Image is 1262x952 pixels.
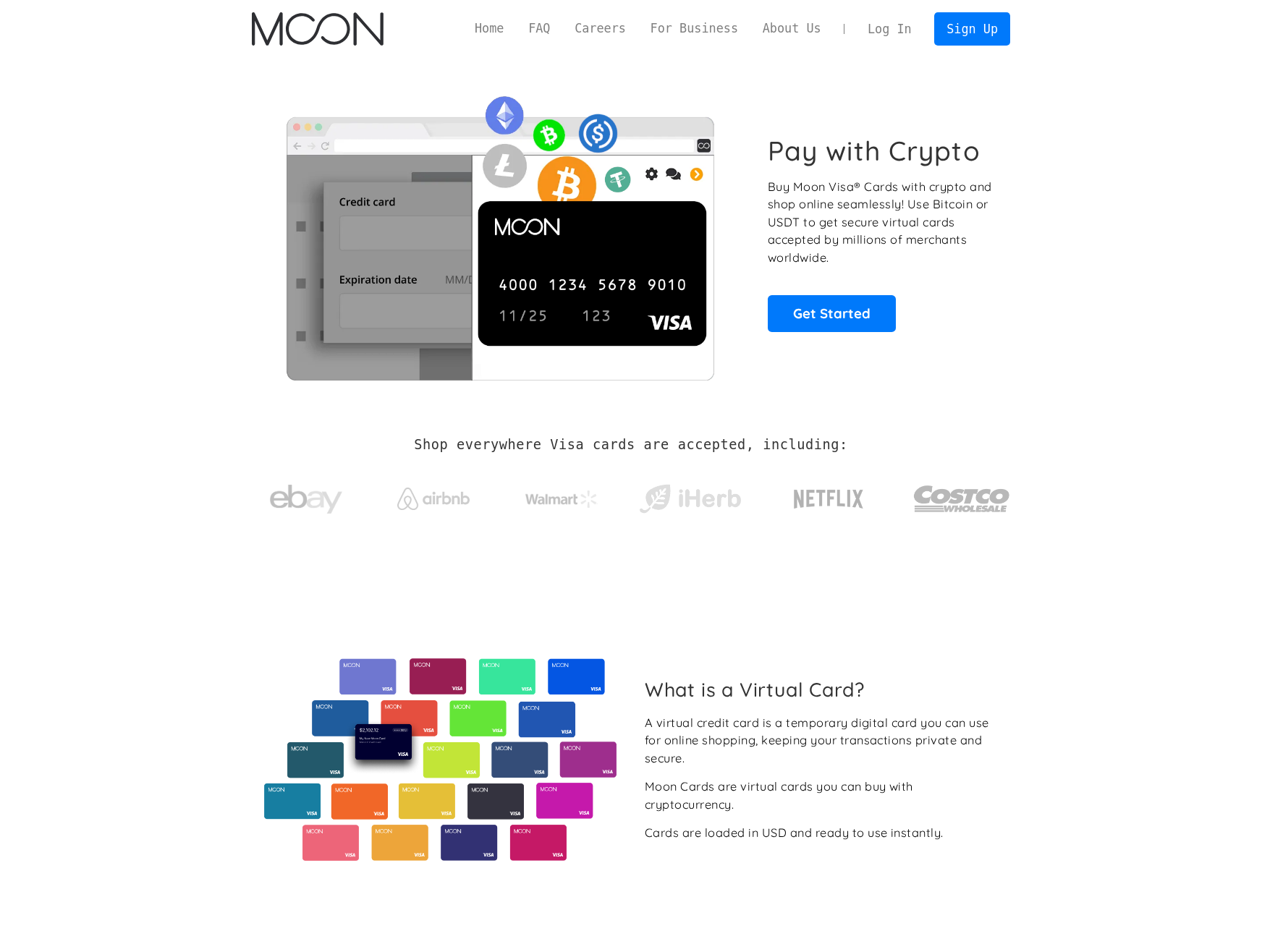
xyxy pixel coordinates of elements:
img: Costco [913,472,1010,526]
img: Virtual cards from Moon [262,658,619,861]
h2: Shop everywhere Visa cards are accepted, including: [414,437,847,453]
img: Airbnb [397,488,470,510]
a: FAQ [516,20,562,38]
img: Walmart [525,490,598,508]
div: Cards are loaded in USD and ready to use instantly. [645,824,944,842]
img: ebay [270,477,342,522]
a: Sign Up [934,12,1009,45]
a: Costco [913,457,1010,533]
img: Moon Cards let you spend your crypto anywhere Visa is accepted. [252,86,748,380]
a: Careers [562,20,638,38]
h1: Pay with Crypto [768,135,981,167]
h2: What is a Virtual Card? [645,678,999,701]
a: Get Started [768,295,896,331]
a: home [252,12,383,46]
a: Walmart [508,476,616,515]
a: Log In [855,13,923,45]
img: Moon Logo [252,12,383,46]
a: ebay [252,462,360,530]
a: iHerb [636,466,744,525]
a: For Business [638,20,750,38]
div: A virtual credit card is a temporary digital card you can use for online shopping, keeping your t... [645,714,999,768]
a: About Us [750,20,834,38]
img: Netflix [792,481,865,517]
a: Home [462,20,516,38]
p: Buy Moon Visa® Cards with crypto and shop online seamlessly! Use Bitcoin or USDT to get secure vi... [768,178,994,267]
img: iHerb [636,480,744,518]
a: Airbnb [380,473,488,517]
a: Netflix [764,467,894,524]
div: Moon Cards are virtual cards you can buy with cryptocurrency. [645,778,999,813]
